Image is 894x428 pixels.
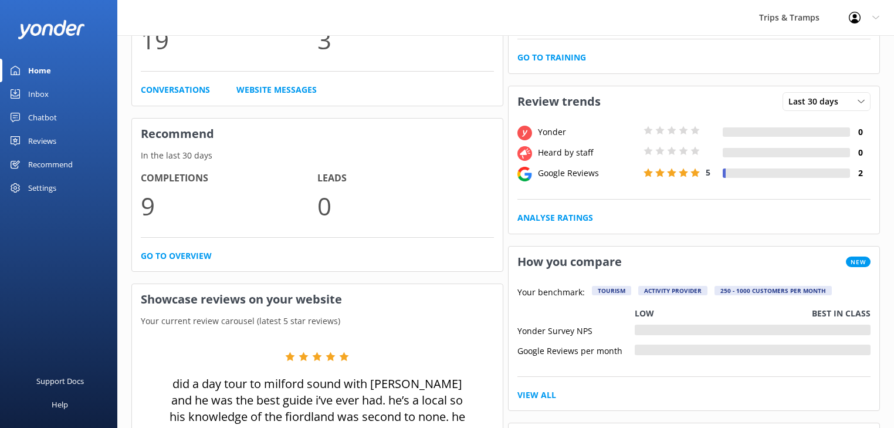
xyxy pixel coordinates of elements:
[517,211,593,224] a: Analyse Ratings
[141,20,317,59] p: 19
[509,86,609,117] h3: Review trends
[517,286,585,300] p: Your benchmark:
[635,307,654,320] p: Low
[517,51,586,64] a: Go to Training
[517,325,635,335] div: Yonder Survey NPS
[36,369,84,393] div: Support Docs
[535,167,641,180] div: Google Reviews
[141,186,317,225] p: 9
[132,284,503,315] h3: Showcase reviews on your website
[317,171,494,186] h4: Leads
[28,129,56,153] div: Reviews
[236,83,317,96] a: Website Messages
[317,20,494,59] p: 3
[132,119,503,149] h3: Recommend
[132,149,503,162] p: In the last 30 days
[141,171,317,186] h4: Completions
[28,176,56,200] div: Settings
[850,146,871,159] h4: 0
[28,106,57,129] div: Chatbot
[850,167,871,180] h4: 2
[28,153,73,176] div: Recommend
[535,126,641,139] div: Yonder
[141,250,212,262] a: Go to overview
[28,59,51,82] div: Home
[714,286,832,295] div: 250 - 1000 customers per month
[317,186,494,225] p: 0
[509,247,631,277] h3: How you compare
[52,393,68,416] div: Help
[18,20,85,39] img: yonder-white-logo.png
[28,82,49,106] div: Inbox
[517,345,635,355] div: Google Reviews per month
[517,389,556,402] a: View All
[132,315,503,328] p: Your current review carousel (latest 5 star reviews)
[592,286,631,295] div: Tourism
[638,286,707,295] div: Activity Provider
[850,126,871,139] h4: 0
[812,307,871,320] p: Best in class
[846,257,871,267] span: New
[141,83,210,96] a: Conversations
[535,146,641,159] div: Heard by staff
[788,95,845,108] span: Last 30 days
[706,167,710,178] span: 5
